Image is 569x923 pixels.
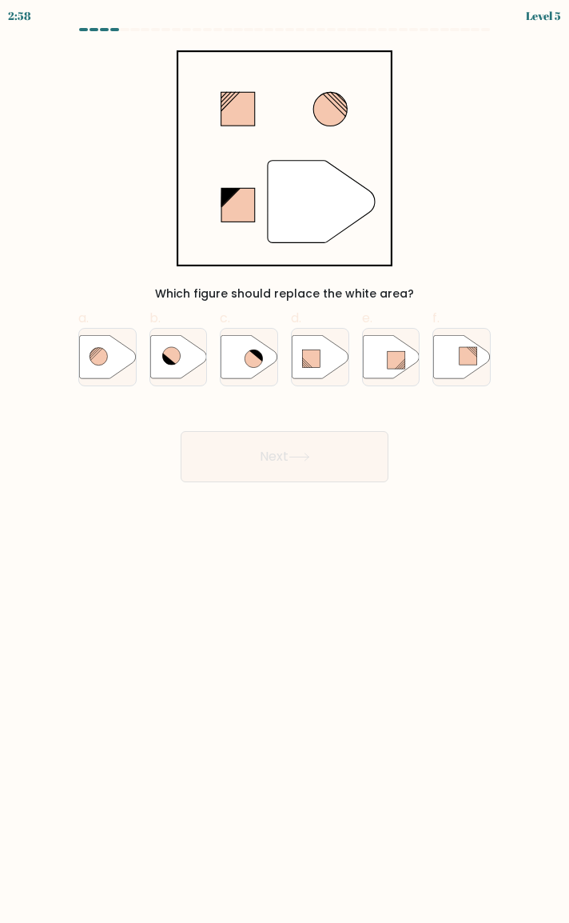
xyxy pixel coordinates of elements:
[362,309,372,327] span: e.
[149,309,161,327] span: b.
[78,309,89,327] span: a.
[432,309,440,327] span: f.
[220,309,230,327] span: c.
[75,286,494,302] div: Which figure should replace the white area?
[291,309,301,327] span: d.
[181,431,388,482] button: Next
[268,161,375,243] g: "
[8,7,31,24] div: 2:58
[526,7,561,24] div: Level 5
